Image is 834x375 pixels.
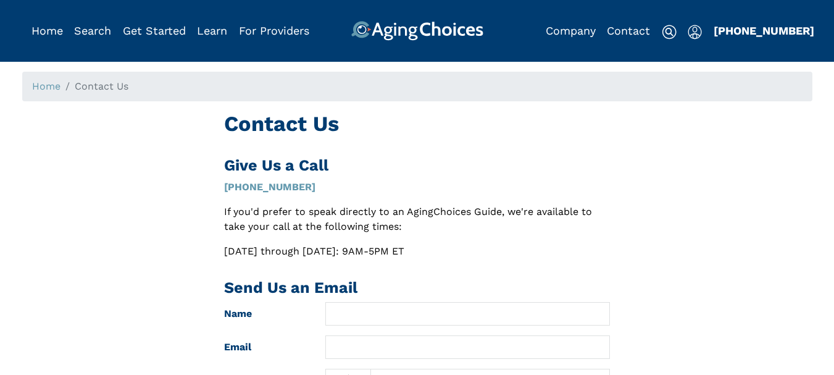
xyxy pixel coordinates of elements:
[224,204,610,234] p: If you'd prefer to speak directly to an AgingChoices Guide, we're available to take your call at ...
[22,72,812,101] nav: breadcrumb
[74,21,111,41] div: Popover trigger
[224,181,315,193] a: [PHONE_NUMBER]
[31,24,63,37] a: Home
[74,24,111,37] a: Search
[714,24,814,37] a: [PHONE_NUMBER]
[123,24,186,37] a: Get Started
[688,21,702,41] div: Popover trigger
[32,80,60,92] a: Home
[224,279,610,297] h2: Send Us an Email
[239,24,309,37] a: For Providers
[688,25,702,40] img: user-icon.svg
[224,244,610,259] p: [DATE] through [DATE]: 9AM-5PM ET
[197,24,227,37] a: Learn
[662,25,677,40] img: search-icon.svg
[224,156,610,175] h2: Give Us a Call
[607,24,650,37] a: Contact
[215,335,316,359] label: Email
[75,80,128,92] span: Contact Us
[546,24,596,37] a: Company
[351,21,483,41] img: AgingChoices
[215,302,316,326] label: Name
[224,111,610,137] h1: Contact Us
